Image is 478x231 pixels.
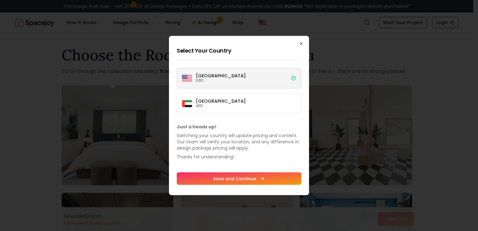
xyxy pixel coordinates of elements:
img: Dubai [182,100,192,107]
p: AED [196,103,246,108]
p: [GEOGRAPHIC_DATA] [196,99,246,103]
p: USD [196,78,246,83]
p: [GEOGRAPHIC_DATA] [196,74,246,78]
h2: Select Your Country [177,46,301,55]
b: Just a heads up! [177,124,216,130]
p: Switching your country will update pricing and content. Our team will verify your location, and a... [177,132,301,151]
p: Thanks for understanding! [177,154,301,160]
button: Save and Continue [177,172,301,185]
img: United States [182,73,192,83]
